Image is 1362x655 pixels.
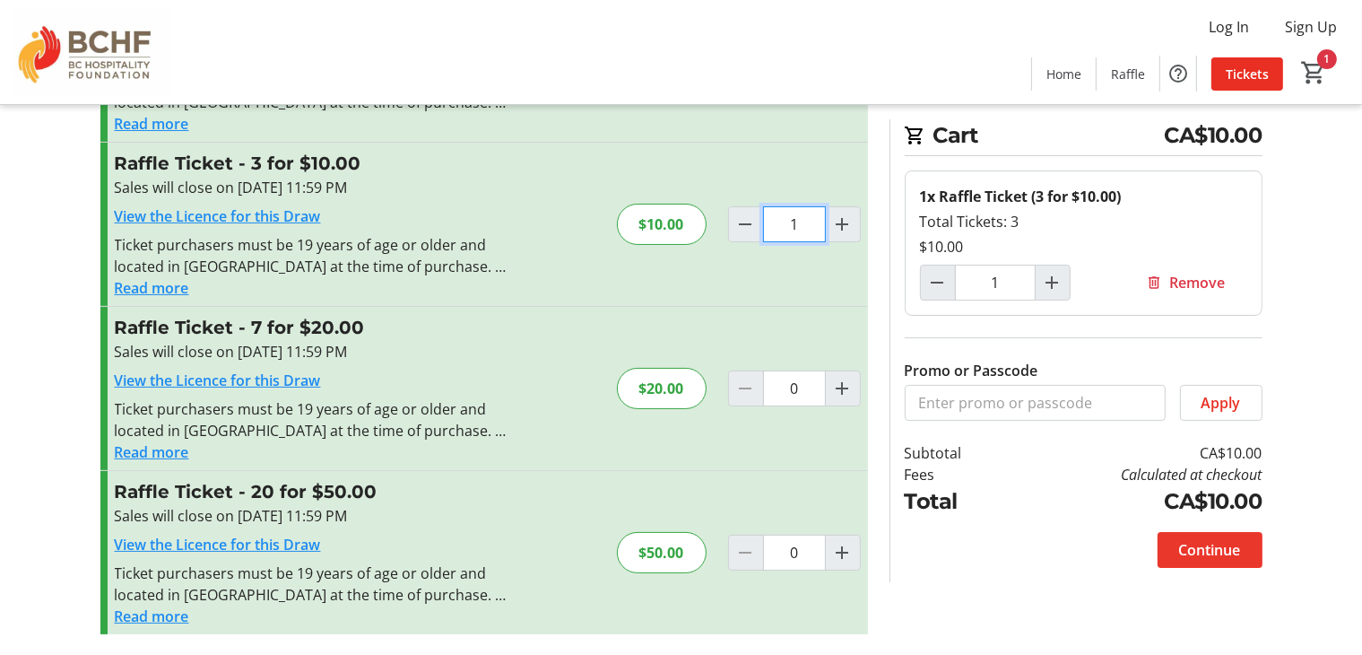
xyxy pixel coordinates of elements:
span: Remove [1170,272,1226,293]
button: Increment by one [1036,266,1070,300]
td: Calculated at checkout [1008,464,1262,485]
button: Read more [115,277,189,299]
label: Promo or Passcode [905,360,1038,381]
span: Raffle [1111,65,1145,83]
input: Enter promo or passcode [905,385,1166,421]
div: 1x Raffle Ticket (3 for $10.00) [920,186,1247,207]
button: Remove [1125,265,1247,301]
h3: Raffle Ticket - 20 for $50.00 [115,478,507,505]
h2: Cart [905,119,1262,156]
a: View the Licence for this Draw [115,371,321,390]
span: Sign Up [1285,16,1337,38]
h3: Raffle Ticket - 7 for $20.00 [115,314,507,341]
input: Raffle Ticket Quantity [763,535,826,571]
div: $10.00 [617,204,707,245]
button: Log In [1194,13,1263,41]
button: Apply [1180,385,1262,421]
button: Decrement by one [921,266,955,300]
a: Home [1032,57,1096,91]
button: Read more [115,606,189,627]
div: $10.00 [920,236,1247,258]
button: Increment by one [826,207,860,241]
div: Sales will close on [DATE] 11:59 PM [115,505,507,527]
h3: Raffle Ticket - 3 for $10.00 [115,150,507,177]
div: $20.00 [617,368,707,409]
div: Ticket purchasers must be 19 years of age or older and located in [GEOGRAPHIC_DATA] at the time o... [115,398,507,441]
td: CA$10.00 [1008,485,1262,518]
button: Increment by one [826,371,860,406]
input: Raffle Ticket Quantity [763,206,826,242]
button: Continue [1158,532,1262,568]
button: Help [1160,56,1196,92]
a: Raffle [1097,57,1159,91]
td: Subtotal [905,442,1009,464]
a: Tickets [1211,57,1283,91]
button: Sign Up [1271,13,1351,41]
a: View the Licence for this Draw [115,206,321,226]
div: $50.00 [617,532,707,573]
div: Sales will close on [DATE] 11:59 PM [115,177,507,198]
span: Log In [1209,16,1249,38]
td: Fees [905,464,1009,485]
img: BC Hospitality Foundation's Logo [11,7,170,97]
span: Continue [1179,539,1241,561]
button: Read more [115,113,189,135]
button: Increment by one [826,536,860,570]
span: Apply [1202,392,1241,414]
div: Sales will close on [DATE] 11:59 PM [115,341,507,362]
td: Total [905,485,1009,518]
span: Home [1046,65,1081,83]
td: CA$10.00 [1008,442,1262,464]
span: Tickets [1226,65,1269,83]
span: CA$10.00 [1165,119,1262,152]
button: Cart [1297,57,1330,89]
div: Total Tickets: 3 [920,211,1247,232]
button: Read more [115,441,189,463]
div: Ticket purchasers must be 19 years of age or older and located in [GEOGRAPHIC_DATA] at the time o... [115,234,507,277]
a: View the Licence for this Draw [115,535,321,555]
div: Ticket purchasers must be 19 years of age or older and located in [GEOGRAPHIC_DATA] at the time o... [115,563,507,606]
input: Raffle Ticket (3 for $10.00) Quantity [955,265,1036,301]
button: Decrement by one [729,207,763,241]
input: Raffle Ticket Quantity [763,371,826,406]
